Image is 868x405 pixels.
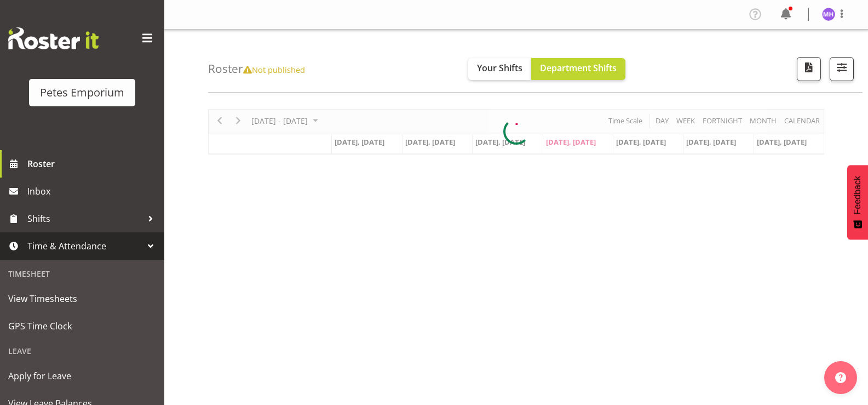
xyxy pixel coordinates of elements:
span: Your Shifts [477,62,522,74]
img: Rosterit website logo [8,27,99,49]
div: Petes Emporium [40,84,124,101]
button: Your Shifts [468,58,531,80]
div: Timeline Week of October 9, 2025 [208,109,824,155]
span: View Timesheets [8,290,156,307]
span: GPS Time Clock [8,318,156,334]
a: GPS Time Clock [3,312,162,340]
img: help-xxl-2.png [835,372,846,383]
span: Time & Attendance [27,238,142,254]
span: Department Shifts [540,62,617,74]
button: Department Shifts [531,58,625,80]
div: Leave [3,340,162,362]
a: View Timesheets [3,285,162,312]
div: Timesheet [3,263,162,285]
button: Filter Shifts [830,57,854,81]
span: Apply for Leave [8,368,156,384]
button: Download a PDF of the roster according to the set date range. [797,57,821,81]
span: Inbox [27,183,159,199]
span: Not published [243,64,305,75]
span: Shifts [27,210,142,227]
span: Roster [27,156,159,172]
button: Feedback - Show survey [847,165,868,239]
span: Feedback [853,176,863,214]
h4: Roster [208,62,305,75]
img: mackenzie-halford4471.jpg [822,8,835,21]
a: Apply for Leave [3,362,162,390]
